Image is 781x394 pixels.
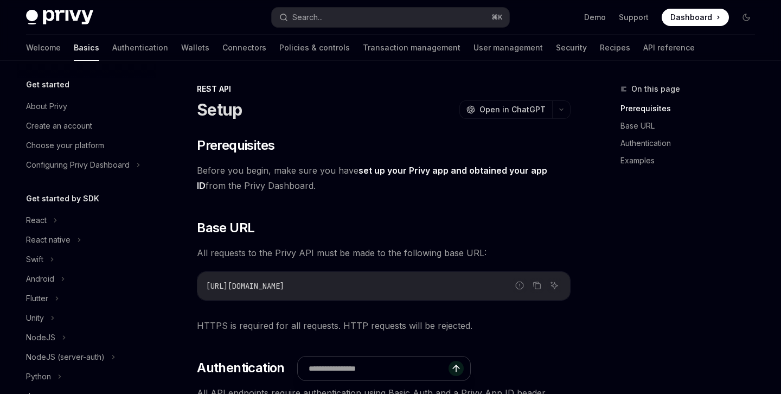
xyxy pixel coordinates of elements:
[620,100,764,117] a: Prerequisites
[26,331,55,344] div: NodeJS
[547,278,561,293] button: Ask AI
[491,13,503,22] span: ⌘ K
[26,119,92,132] div: Create an account
[631,82,680,96] span: On this page
[363,35,460,61] a: Transaction management
[449,361,464,376] button: Send message
[556,35,587,61] a: Security
[26,139,104,152] div: Choose your platform
[197,163,571,193] span: Before you begin, make sure you have from the Privy Dashboard.
[26,100,67,113] div: About Privy
[459,100,552,119] button: Open in ChatGPT
[272,8,509,27] button: Search...⌘K
[197,245,571,260] span: All requests to the Privy API must be made to the following base URL:
[292,11,323,24] div: Search...
[530,278,544,293] button: Copy the contents from the code block
[181,35,209,61] a: Wallets
[619,12,649,23] a: Support
[738,9,755,26] button: Toggle dark mode
[26,312,44,325] div: Unity
[112,35,168,61] a: Authentication
[26,292,48,305] div: Flutter
[197,100,242,119] h1: Setup
[222,35,266,61] a: Connectors
[513,278,527,293] button: Report incorrect code
[26,351,105,364] div: NodeJS (server-auth)
[26,233,71,246] div: React native
[479,104,546,115] span: Open in ChatGPT
[620,117,764,135] a: Base URL
[197,84,571,94] div: REST API
[26,272,54,285] div: Android
[643,35,695,61] a: API reference
[279,35,350,61] a: Policies & controls
[662,9,729,26] a: Dashboard
[197,137,274,154] span: Prerequisites
[26,370,51,383] div: Python
[17,116,156,136] a: Create an account
[473,35,543,61] a: User management
[206,281,284,291] span: [URL][DOMAIN_NAME]
[26,10,93,25] img: dark logo
[26,78,69,91] h5: Get started
[26,35,61,61] a: Welcome
[620,152,764,169] a: Examples
[74,35,99,61] a: Basics
[17,97,156,116] a: About Privy
[600,35,630,61] a: Recipes
[670,12,712,23] span: Dashboard
[197,165,547,192] a: set up your Privy app and obtained your app ID
[26,253,43,266] div: Swift
[197,219,254,237] span: Base URL
[26,158,130,171] div: Configuring Privy Dashboard
[17,136,156,155] a: Choose your platform
[620,135,764,152] a: Authentication
[197,318,571,333] span: HTTPS is required for all requests. HTTP requests will be rejected.
[26,214,47,227] div: React
[26,192,99,205] h5: Get started by SDK
[584,12,606,23] a: Demo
